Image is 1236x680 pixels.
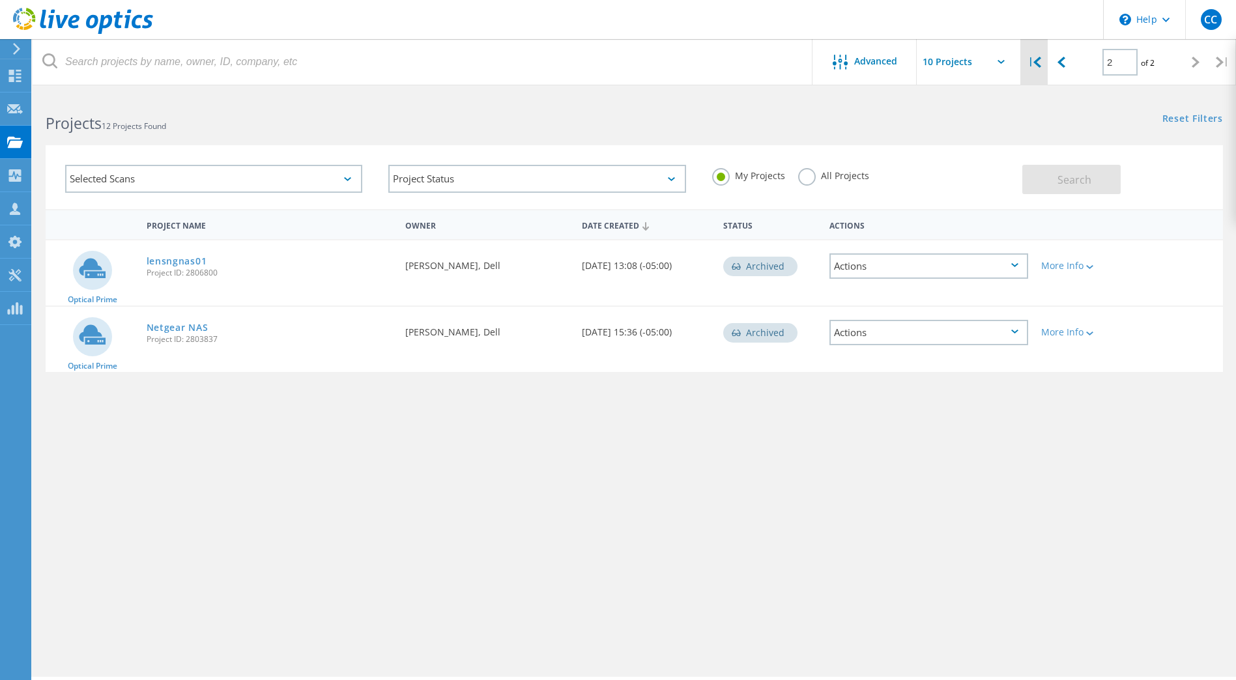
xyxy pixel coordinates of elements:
[575,307,717,350] div: [DATE] 15:36 (-05:00)
[33,39,813,85] input: Search projects by name, owner, ID, company, etc
[46,113,102,134] b: Projects
[68,362,117,370] span: Optical Prime
[13,27,153,36] a: Live Optics Dashboard
[1119,14,1131,25] svg: \n
[1041,261,1123,270] div: More Info
[102,120,166,132] span: 12 Projects Found
[1162,114,1223,125] a: Reset Filters
[854,57,897,66] span: Advanced
[798,168,869,180] label: All Projects
[1057,173,1091,187] span: Search
[712,168,785,180] label: My Projects
[399,307,575,350] div: [PERSON_NAME], Dell
[147,335,393,343] span: Project ID: 2803837
[717,212,823,236] div: Status
[575,240,717,283] div: [DATE] 13:08 (-05:00)
[1021,39,1048,85] div: |
[1204,14,1217,25] span: CC
[147,323,208,332] a: Netgear NAS
[723,323,798,343] div: Archived
[140,212,399,236] div: Project Name
[575,212,717,237] div: Date Created
[388,165,685,193] div: Project Status
[65,165,362,193] div: Selected Scans
[829,320,1028,345] div: Actions
[1041,328,1123,337] div: More Info
[68,296,117,304] span: Optical Prime
[399,212,575,236] div: Owner
[399,240,575,283] div: [PERSON_NAME], Dell
[1141,57,1155,68] span: of 2
[147,269,393,277] span: Project ID: 2806800
[829,253,1028,279] div: Actions
[723,257,798,276] div: Archived
[1022,165,1121,194] button: Search
[147,257,207,266] a: lensngnas01
[1209,39,1236,85] div: |
[823,212,1035,236] div: Actions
